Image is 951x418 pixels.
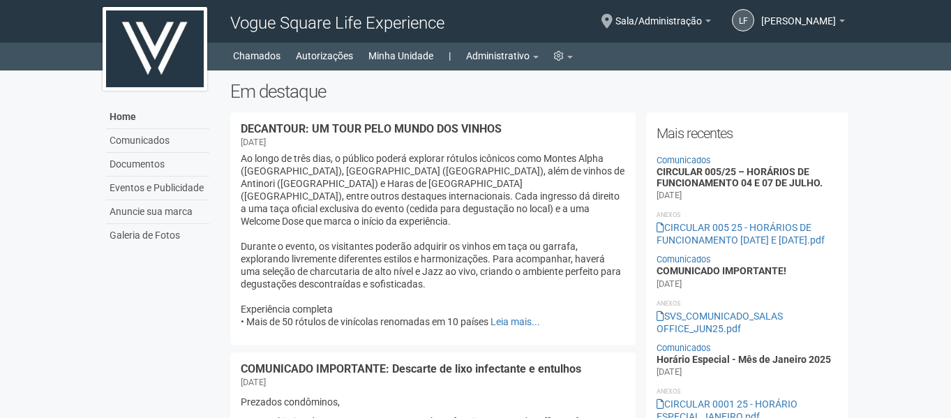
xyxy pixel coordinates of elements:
[761,2,836,27] span: Letícia Florim
[657,265,786,276] a: COMUNICADO IMPORTANTE!
[368,46,433,66] a: Minha Unidade
[230,81,849,102] h2: Em destaque
[657,166,823,188] a: CIRCULAR 005/25 – HORÁRIOS DE FUNCIONAMENTO 04 E 07 DE JULHO.
[241,152,625,328] p: Ao longo de três dias, o público poderá explorar rótulos icônicos como Montes Alpha ([GEOGRAPHIC_...
[615,2,702,27] span: Sala/Administração
[657,354,831,365] a: Horário Especial - Mês de Janeiro 2025
[296,46,353,66] a: Autorizações
[106,129,209,153] a: Comunicados
[732,9,754,31] a: LF
[241,136,266,149] div: [DATE]
[615,17,711,29] a: Sala/Administração
[106,153,209,177] a: Documentos
[657,343,711,353] a: Comunicados
[657,385,839,398] li: Anexos
[554,46,573,66] a: Configurações
[657,189,682,202] div: [DATE]
[106,105,209,129] a: Home
[106,177,209,200] a: Eventos e Publicidade
[491,316,540,327] a: Leia mais...
[241,122,502,135] a: DECANTOUR: UM TOUR PELO MUNDO DOS VINHOS
[106,224,209,247] a: Galeria de Fotos
[241,396,625,408] p: Prezados condôminos,
[657,278,682,290] div: [DATE]
[657,209,839,221] li: Anexos
[657,311,783,334] a: SVS_COMUNICADO_SALAS OFFICE_JUN25.pdf
[449,46,451,66] a: |
[657,123,839,144] h2: Mais recentes
[761,17,845,29] a: [PERSON_NAME]
[233,46,280,66] a: Chamados
[230,13,444,33] span: Vogue Square Life Experience
[657,366,682,378] div: [DATE]
[466,46,539,66] a: Administrativo
[241,362,581,375] a: COMUNICADO IMPORTANTE: Descarte de lixo infectante e entulhos
[106,200,209,224] a: Anuncie sua marca
[657,222,825,246] a: CIRCULAR 005 25 - HORÁRIOS DE FUNCIONAMENTO [DATE] E [DATE].pdf
[103,7,207,91] img: logo.jpg
[657,297,839,310] li: Anexos
[657,254,711,264] a: Comunicados
[241,376,266,389] div: [DATE]
[657,155,711,165] a: Comunicados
